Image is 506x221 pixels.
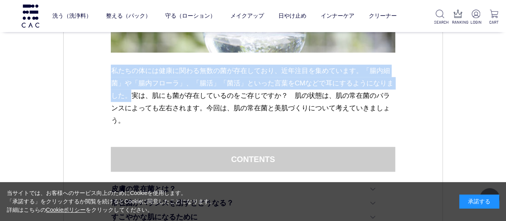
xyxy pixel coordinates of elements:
p: LOGIN [470,19,482,25]
img: logo [20,4,40,27]
a: LOGIN [470,10,482,25]
a: メイクアップ [230,6,264,26]
a: CART [488,10,500,25]
a: インナーケア [320,6,354,26]
dt: CONTENTS [111,147,395,172]
a: クリーナー [368,6,396,26]
a: 整える（パック） [106,6,151,26]
a: 守る（ローション） [165,6,216,26]
a: 日やけ止め [278,6,306,26]
p: SEARCH [434,19,446,25]
a: Cookieポリシー [46,207,86,213]
p: CART [488,19,500,25]
a: SEARCH [434,10,446,25]
p: 私たちの体には健康に関わる無数の菌が存在しており、近年注目を集めています。「腸内細菌」や「腸内フローラ」、「腸活」「菌活」といった言葉をCMなどで耳にするようになりました。実は、肌にも菌が存在し... [111,65,395,127]
a: 洗う（洗浄料） [52,6,92,26]
a: RANKING [452,10,464,25]
div: 承諾する [459,195,499,209]
div: 当サイトでは、お客様へのサービス向上のためにCookieを使用します。 「承諾する」をクリックするか閲覧を続けるとCookieに同意したことになります。 詳細はこちらの をクリックしてください。 [7,189,215,214]
p: RANKING [452,19,464,25]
